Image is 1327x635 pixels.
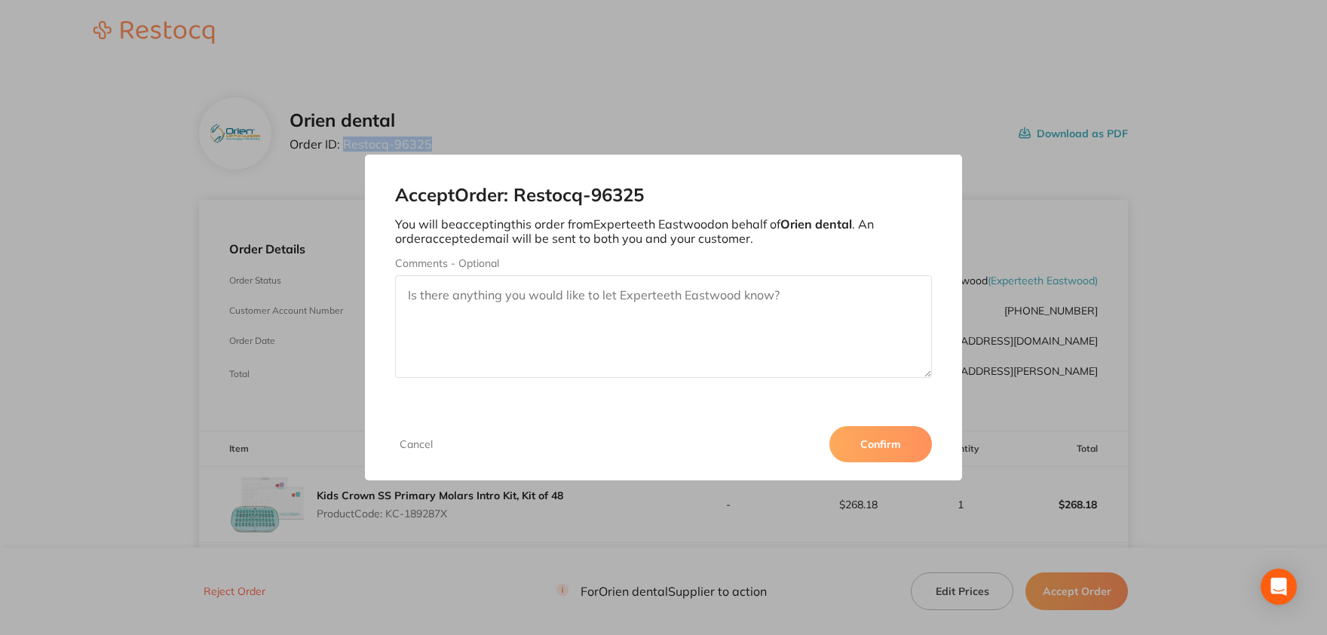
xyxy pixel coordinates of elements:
b: Orien dental [780,216,852,232]
button: Cancel [395,437,437,451]
button: Confirm [829,426,932,462]
p: You will be accepting this order from Experteeth Eastwood on behalf of . An order accepted email ... [395,217,932,245]
h2: Accept Order: Restocq- 96325 [395,185,932,206]
label: Comments - Optional [395,257,932,269]
div: Open Intercom Messenger [1261,569,1297,605]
